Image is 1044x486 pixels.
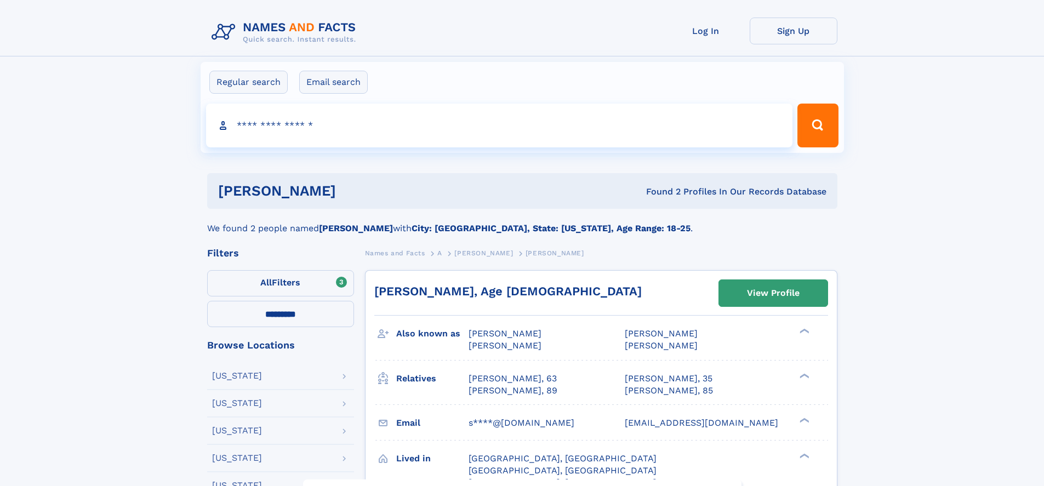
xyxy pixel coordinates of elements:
[797,104,838,147] button: Search Button
[797,328,810,335] div: ❯
[469,373,557,385] a: [PERSON_NAME], 63
[207,18,365,47] img: Logo Names and Facts
[260,277,272,288] span: All
[437,246,442,260] a: A
[396,449,469,468] h3: Lived in
[207,209,837,235] div: We found 2 people named with .
[625,373,712,385] a: [PERSON_NAME], 35
[747,281,800,306] div: View Profile
[625,340,698,351] span: [PERSON_NAME]
[625,418,778,428] span: [EMAIL_ADDRESS][DOMAIN_NAME]
[218,184,491,198] h1: [PERSON_NAME]
[396,324,469,343] h3: Also known as
[469,340,541,351] span: [PERSON_NAME]
[207,340,354,350] div: Browse Locations
[206,104,793,147] input: search input
[454,246,513,260] a: [PERSON_NAME]
[625,328,698,339] span: [PERSON_NAME]
[299,71,368,94] label: Email search
[212,426,262,435] div: [US_STATE]
[212,371,262,380] div: [US_STATE]
[396,414,469,432] h3: Email
[207,248,354,258] div: Filters
[437,249,442,257] span: A
[625,385,713,397] a: [PERSON_NAME], 85
[469,453,657,464] span: [GEOGRAPHIC_DATA], [GEOGRAPHIC_DATA]
[662,18,750,44] a: Log In
[212,454,262,462] div: [US_STATE]
[750,18,837,44] a: Sign Up
[469,385,557,397] a: [PERSON_NAME], 89
[374,284,642,298] a: [PERSON_NAME], Age [DEMOGRAPHIC_DATA]
[491,186,826,198] div: Found 2 Profiles In Our Records Database
[212,399,262,408] div: [US_STATE]
[719,280,828,306] a: View Profile
[207,270,354,296] label: Filters
[412,223,691,233] b: City: [GEOGRAPHIC_DATA], State: [US_STATE], Age Range: 18-25
[526,249,584,257] span: [PERSON_NAME]
[454,249,513,257] span: [PERSON_NAME]
[797,452,810,459] div: ❯
[365,246,425,260] a: Names and Facts
[319,223,393,233] b: [PERSON_NAME]
[797,372,810,379] div: ❯
[396,369,469,388] h3: Relatives
[209,71,288,94] label: Regular search
[469,465,657,476] span: [GEOGRAPHIC_DATA], [GEOGRAPHIC_DATA]
[797,416,810,424] div: ❯
[469,328,541,339] span: [PERSON_NAME]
